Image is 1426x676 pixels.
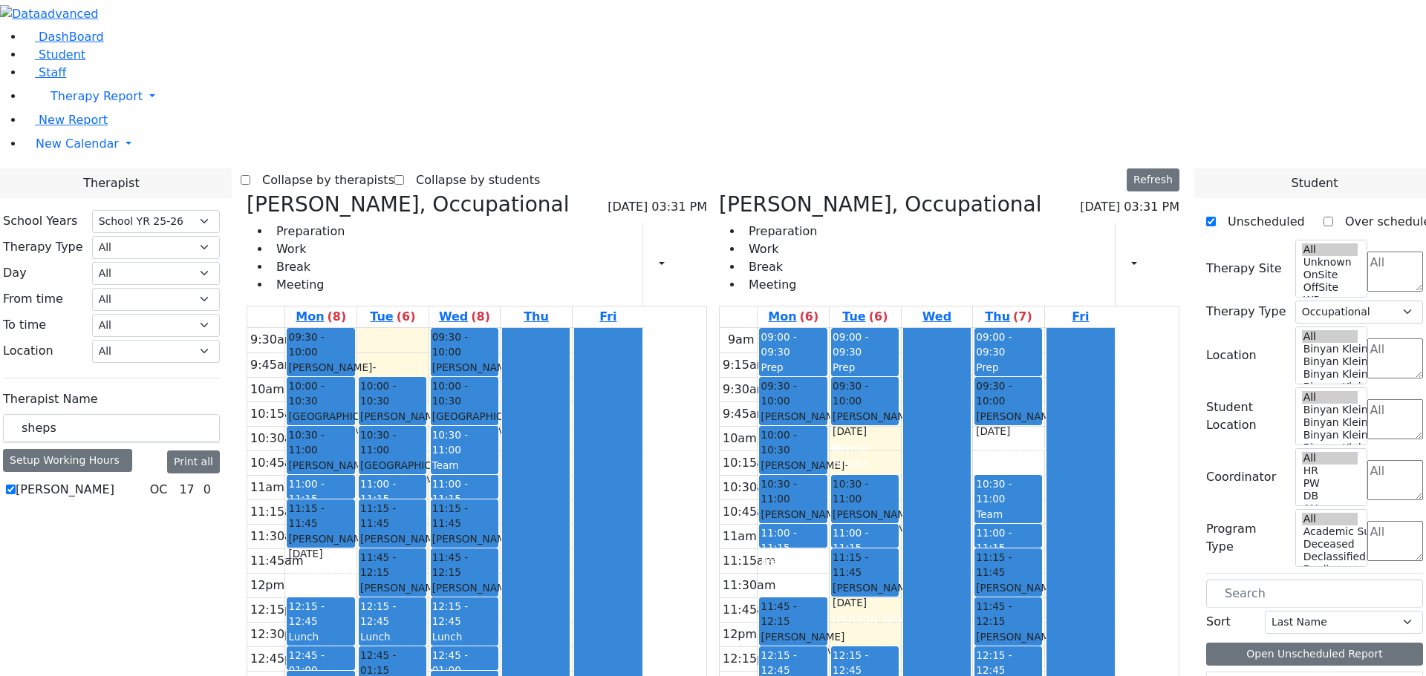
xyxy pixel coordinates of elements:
[288,478,324,505] span: 11:00 - 11:15
[761,360,825,375] div: Prep
[720,503,779,521] div: 10:45am
[720,479,779,496] div: 10:30am
[247,331,299,349] div: 9:30am
[1216,210,1305,234] label: Unscheduled
[3,238,83,256] label: Therapy Type
[471,308,490,326] label: (8)
[288,531,353,562] div: [PERSON_NAME]
[39,113,108,127] span: New Report
[833,507,897,552] div: [PERSON_NAME] [PERSON_NAME]
[982,306,1035,327] a: August 28, 2025
[1302,563,1358,576] option: Declines
[24,65,66,79] a: Staff
[1302,502,1358,515] option: AH
[247,626,307,643] div: 12:30pm
[800,308,819,326] label: (6)
[432,649,468,676] span: 12:45 - 01:00
[288,649,324,676] span: 12:45 - 01:00
[1302,513,1358,525] option: All
[250,168,394,192] label: Collapse by therapists
[1291,174,1338,192] span: Student
[1367,521,1423,561] textarea: Search
[24,113,108,127] a: New Report
[432,580,497,626] div: [PERSON_NAME] Refual
[247,454,307,472] div: 10:45am
[360,629,425,644] div: Lunch
[24,30,104,44] a: DashBoard
[1302,343,1358,355] option: Binyan Klein 5
[833,550,897,580] span: 11:15 - 11:45
[39,30,104,44] span: DashBoard
[743,276,817,294] li: Meeting
[1302,355,1358,368] option: Binyan Klein 4
[761,458,825,488] div: [PERSON_NAME]
[761,331,796,358] span: 09:00 - 09:30
[432,429,468,456] span: 10:30 - 11:00
[1013,308,1032,326] label: (7)
[1206,303,1286,321] label: Therapy Type
[360,473,425,503] div: [PERSON_NAME]
[976,409,1041,439] div: [PERSON_NAME]
[288,329,353,360] span: 09:30 - 10:00
[1206,347,1257,364] label: Location
[293,306,349,327] a: August 25, 2025
[288,458,353,488] div: [PERSON_NAME]
[1206,613,1231,631] label: Sort
[247,650,307,668] div: 12:45pm
[1302,490,1358,502] option: DB
[144,481,174,499] div: OC
[24,82,1426,111] a: Therapy Report
[976,649,1012,676] span: 12:15 - 12:45
[761,556,825,571] div: Prep
[761,507,825,537] div: [PERSON_NAME]
[976,378,1041,409] span: 09:30 - 10:00
[1206,468,1276,486] label: Coordinator
[270,240,345,258] li: Work
[360,531,425,577] div: [PERSON_NAME] Refual
[16,481,114,499] label: [PERSON_NAME]
[432,458,497,488] div: Team Meeting
[247,601,307,619] div: 12:15pm
[1302,243,1358,256] option: All
[288,563,353,578] div: [PERSON_NAME]
[833,580,897,611] div: [PERSON_NAME]
[1367,252,1423,292] textarea: Search
[833,649,868,676] span: 12:15 - 12:45
[3,390,98,408] label: Therapist Name
[743,223,817,240] li: Preparation
[288,360,353,390] div: [PERSON_NAME]
[1367,460,1423,500] textarea: Search
[167,450,220,473] button: Print all
[432,378,497,409] span: 10:00 - 10:30
[432,600,468,627] span: 12:15 - 12:45
[270,223,345,240] li: Preparation
[839,306,891,327] a: August 26, 2025
[247,430,307,447] div: 10:30am
[720,552,779,570] div: 11:15am
[247,552,307,570] div: 11:45am
[976,629,1041,660] div: [PERSON_NAME]
[1367,399,1423,439] textarea: Search
[976,507,1041,537] div: Team Meeting
[1206,398,1286,434] label: Student Location
[432,360,497,390] div: [PERSON_NAME]
[976,441,1041,456] div: [PERSON_NAME]
[1367,338,1423,378] textarea: Search
[833,378,897,409] span: 09:30 - 10:00
[432,329,497,360] span: 09:30 - 10:00
[596,306,619,327] a: August 29, 2025
[833,409,897,439] div: [PERSON_NAME]
[1302,281,1358,294] option: OffSite
[698,252,707,276] div: Delete
[919,306,954,327] a: August 27, 2025
[360,478,396,505] span: 11:00 - 11:15
[685,252,692,277] div: Setup
[176,481,197,499] div: 17
[761,527,796,554] span: 11:00 - 11:15
[720,454,779,472] div: 10:15am
[270,276,345,294] li: Meeting
[328,308,347,326] label: (8)
[360,378,425,409] span: 10:00 - 10:30
[3,212,77,230] label: School Years
[1302,368,1358,381] option: Binyan Klein 3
